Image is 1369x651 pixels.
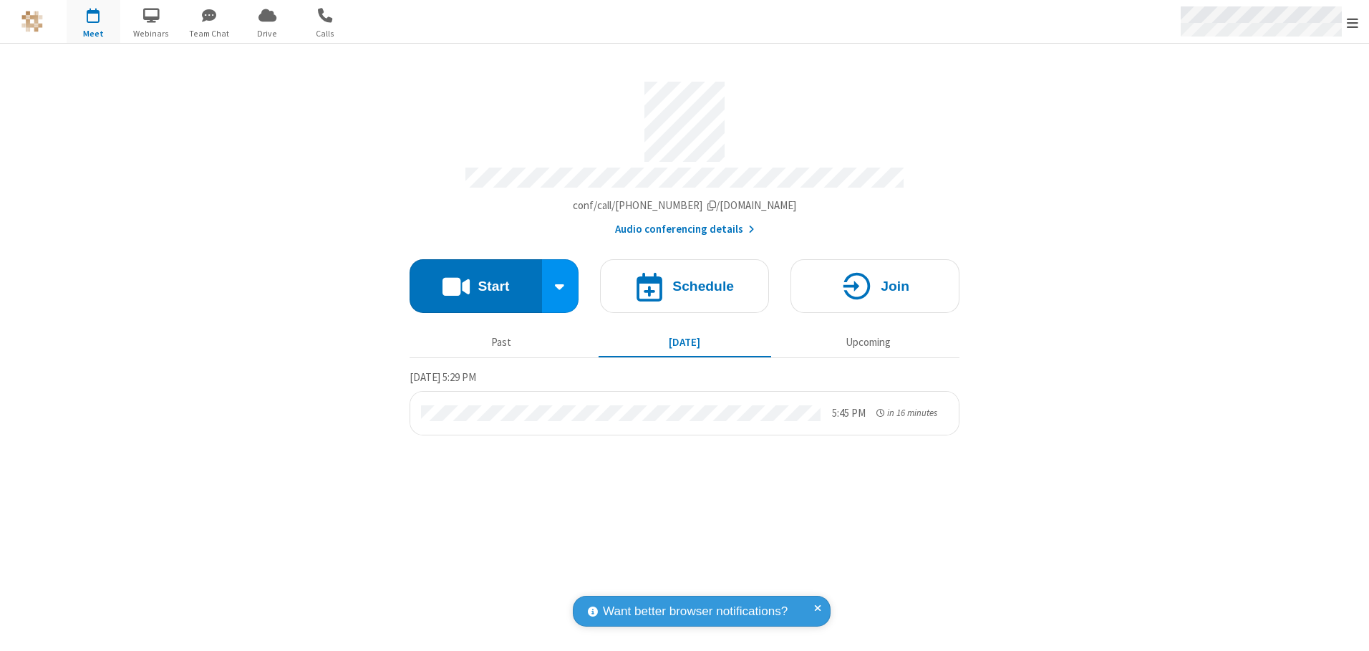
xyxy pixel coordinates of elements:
[603,602,788,621] span: Want better browser notifications?
[21,11,43,32] img: QA Selenium DO NOT DELETE OR CHANGE
[542,259,579,313] div: Start conference options
[782,329,954,356] button: Upcoming
[241,27,294,40] span: Drive
[410,259,542,313] button: Start
[887,407,937,419] span: in 16 minutes
[832,405,866,422] div: 5:45 PM
[67,27,120,40] span: Meet
[600,259,769,313] button: Schedule
[790,259,959,313] button: Join
[881,279,909,293] h4: Join
[672,279,734,293] h4: Schedule
[599,329,771,356] button: [DATE]
[299,27,352,40] span: Calls
[183,27,236,40] span: Team Chat
[125,27,178,40] span: Webinars
[415,329,588,356] button: Past
[615,221,755,238] button: Audio conferencing details
[573,198,797,212] span: Copy my meeting room link
[410,71,959,238] section: Account details
[410,369,959,435] section: Today's Meetings
[573,198,797,214] button: Copy my meeting room linkCopy my meeting room link
[478,279,509,293] h4: Start
[1333,614,1358,641] iframe: Chat
[410,370,476,384] span: [DATE] 5:29 PM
